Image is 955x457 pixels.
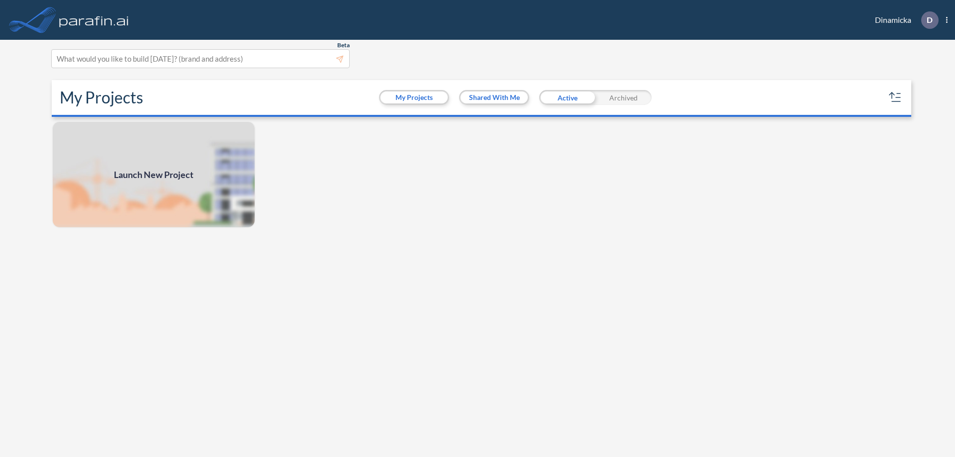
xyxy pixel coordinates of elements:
[461,91,528,103] button: Shared With Me
[860,11,948,29] div: Dinamicka
[114,168,193,182] span: Launch New Project
[337,41,350,49] span: Beta
[381,91,448,103] button: My Projects
[927,15,933,24] p: D
[52,121,256,228] a: Launch New Project
[595,90,652,105] div: Archived
[887,90,903,105] button: sort
[57,10,131,30] img: logo
[539,90,595,105] div: Active
[60,88,143,107] h2: My Projects
[52,121,256,228] img: add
